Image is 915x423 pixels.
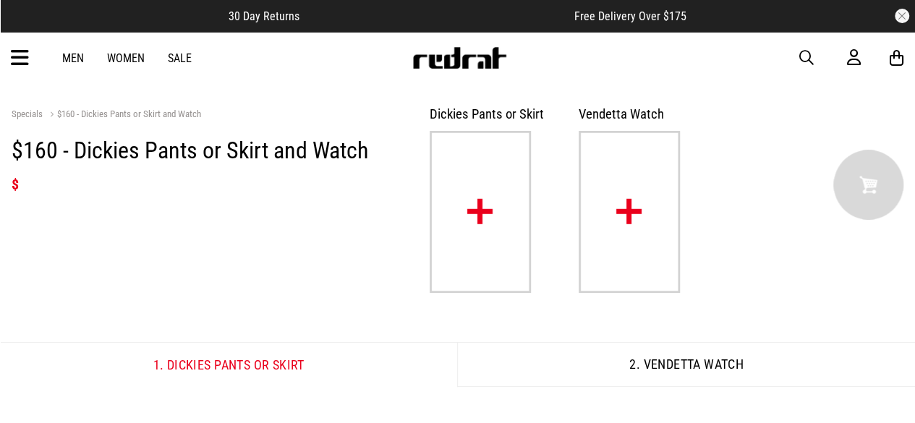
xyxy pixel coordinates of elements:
h2: $ [12,176,372,193]
h3: Vendetta Watch [579,106,699,122]
a: Sale [168,51,192,65]
span: 30 Day Returns [229,9,299,23]
a: Specials [12,108,43,119]
button: Open LiveChat chat widget [12,6,55,49]
a: Women [107,51,145,65]
button: 2. Vendetta Watch [457,342,915,387]
h3: Dickies Pants or Skirt [430,106,550,122]
img: Redrat logo [412,47,507,69]
h1: $160 - Dickies Pants or Skirt and Watch [12,137,372,164]
iframe: Customer reviews powered by Trustpilot [328,9,545,23]
a: $160 - Dickies Pants or Skirt and Watch [46,108,201,122]
span: Free Delivery Over $175 [574,9,686,23]
a: Men [62,51,84,65]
